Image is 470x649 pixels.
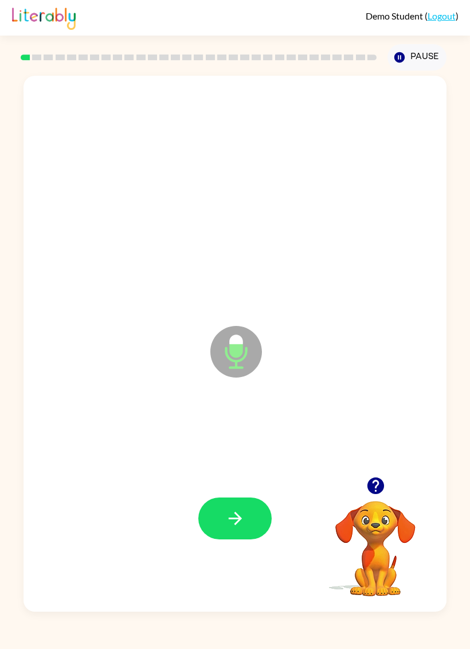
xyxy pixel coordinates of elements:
video: Your browser must support playing .mp4 files to use Literably. Please try using another browser. [318,483,433,598]
span: Demo Student [366,10,425,21]
button: Pause [387,44,446,71]
div: ( ) [366,10,459,21]
a: Logout [428,10,456,21]
img: Literably [12,5,76,30]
